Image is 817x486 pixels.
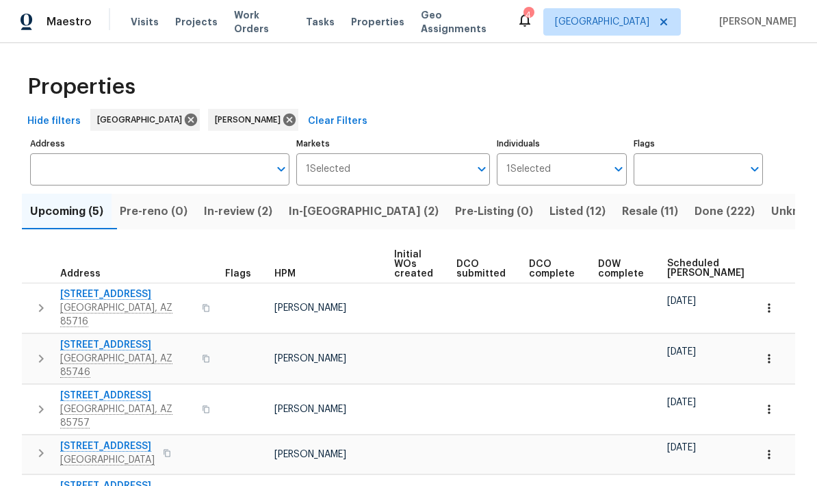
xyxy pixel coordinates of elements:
div: 4 [523,8,533,22]
span: Work Orders [234,8,289,36]
span: D0W complete [598,259,644,279]
span: Flags [225,269,251,279]
span: Resale (11) [622,202,678,221]
span: Hide filters [27,113,81,130]
span: [DATE] [667,347,696,357]
span: [PERSON_NAME] [274,450,346,459]
span: [PERSON_NAME] [274,405,346,414]
button: Open [472,159,491,179]
span: [DATE] [667,443,696,452]
label: Individuals [497,140,626,148]
span: 1 Selected [506,164,551,175]
span: Tasks [306,17,335,27]
span: Projects [175,15,218,29]
button: Clear Filters [302,109,373,134]
label: Flags [634,140,763,148]
span: [PERSON_NAME] [215,113,286,127]
button: Open [745,159,764,179]
span: [PERSON_NAME] [274,303,346,313]
span: In-review (2) [204,202,272,221]
div: [GEOGRAPHIC_DATA] [90,109,200,131]
span: Scheduled [PERSON_NAME] [667,259,744,278]
span: Pre-Listing (0) [455,202,533,221]
label: Address [30,140,289,148]
span: Maestro [47,15,92,29]
span: Initial WOs created [394,250,433,279]
span: [DATE] [667,398,696,407]
span: Pre-reno (0) [120,202,187,221]
span: 1 Selected [306,164,350,175]
span: Properties [27,80,135,94]
button: Open [609,159,628,179]
span: [GEOGRAPHIC_DATA] [97,113,187,127]
span: Clear Filters [308,113,367,130]
span: [PERSON_NAME] [274,354,346,363]
span: In-[GEOGRAPHIC_DATA] (2) [289,202,439,221]
span: Properties [351,15,404,29]
div: [PERSON_NAME] [208,109,298,131]
span: Address [60,269,101,279]
button: Hide filters [22,109,86,134]
span: [PERSON_NAME] [714,15,796,29]
span: [GEOGRAPHIC_DATA] [555,15,649,29]
span: Visits [131,15,159,29]
button: Open [272,159,291,179]
span: Listed (12) [549,202,606,221]
label: Markets [296,140,491,148]
span: DCO complete [529,259,575,279]
span: Geo Assignments [421,8,500,36]
span: HPM [274,269,296,279]
span: DCO submitted [456,259,506,279]
span: Done (222) [695,202,755,221]
span: Upcoming (5) [30,202,103,221]
span: [DATE] [667,296,696,306]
